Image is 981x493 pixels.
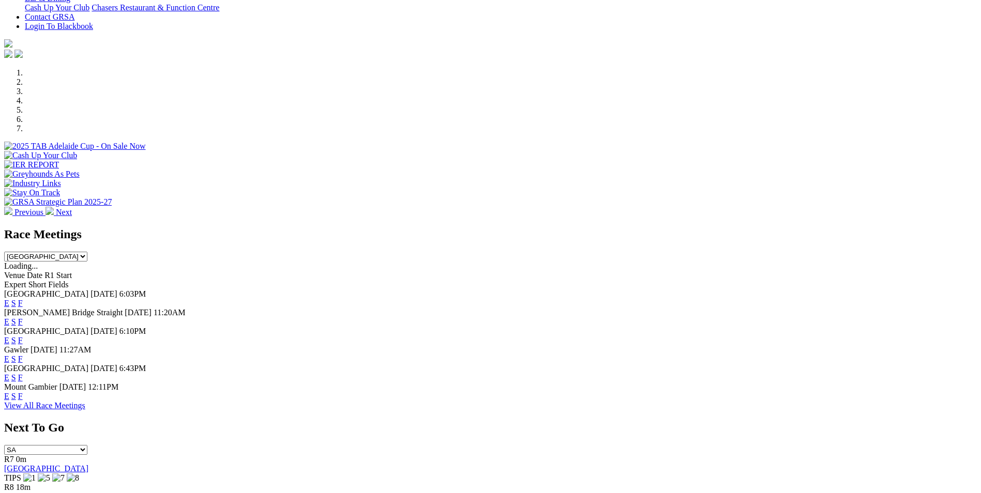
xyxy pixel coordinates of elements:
[46,208,72,217] a: Next
[4,289,88,298] span: [GEOGRAPHIC_DATA]
[4,208,46,217] a: Previous
[4,364,88,373] span: [GEOGRAPHIC_DATA]
[4,464,88,473] a: [GEOGRAPHIC_DATA]
[28,280,47,289] span: Short
[4,227,977,241] h2: Race Meetings
[4,179,61,188] img: Industry Links
[11,336,16,345] a: S
[4,382,57,391] span: Mount Gambier
[48,280,68,289] span: Fields
[11,373,16,382] a: S
[18,355,23,363] a: F
[27,271,42,280] span: Date
[11,392,16,400] a: S
[4,336,9,345] a: E
[38,473,50,483] img: 5
[90,327,117,335] span: [DATE]
[59,345,92,354] span: 11:27AM
[25,3,89,12] a: Cash Up Your Club
[119,364,146,373] span: 6:43PM
[25,12,74,21] a: Contact GRSA
[4,317,9,326] a: E
[4,188,60,197] img: Stay On Track
[119,289,146,298] span: 6:03PM
[18,392,23,400] a: F
[4,401,85,410] a: View All Race Meetings
[4,197,112,207] img: GRSA Strategic Plan 2025-27
[4,261,38,270] span: Loading...
[14,208,43,217] span: Previous
[4,50,12,58] img: facebook.svg
[4,170,80,179] img: Greyhounds As Pets
[56,208,72,217] span: Next
[18,373,23,382] a: F
[90,289,117,298] span: [DATE]
[92,3,219,12] a: Chasers Restaurant & Function Centre
[44,271,72,280] span: R1 Start
[23,473,36,483] img: 1
[4,142,146,151] img: 2025 TAB Adelaide Cup - On Sale Now
[18,299,23,307] a: F
[4,160,59,170] img: IER REPORT
[16,455,26,464] span: 0m
[25,3,977,12] div: Bar & Dining
[31,345,57,354] span: [DATE]
[4,271,25,280] span: Venue
[25,22,93,30] a: Login To Blackbook
[11,317,16,326] a: S
[154,308,186,317] span: 11:20AM
[46,207,54,215] img: chevron-right-pager-white.svg
[67,473,79,483] img: 8
[4,455,14,464] span: R7
[4,392,9,400] a: E
[11,299,16,307] a: S
[4,473,21,482] span: TIPS
[4,207,12,215] img: chevron-left-pager-white.svg
[119,327,146,335] span: 6:10PM
[4,345,28,354] span: Gawler
[4,483,14,491] span: R8
[4,39,12,48] img: logo-grsa-white.png
[4,308,123,317] span: [PERSON_NAME] Bridge Straight
[90,364,117,373] span: [DATE]
[18,317,23,326] a: F
[88,382,118,391] span: 12:11PM
[4,327,88,335] span: [GEOGRAPHIC_DATA]
[11,355,16,363] a: S
[52,473,65,483] img: 7
[4,151,77,160] img: Cash Up Your Club
[125,308,152,317] span: [DATE]
[59,382,86,391] span: [DATE]
[4,355,9,363] a: E
[4,373,9,382] a: E
[4,280,26,289] span: Expert
[18,336,23,345] a: F
[4,421,977,435] h2: Next To Go
[4,299,9,307] a: E
[14,50,23,58] img: twitter.svg
[16,483,31,491] span: 18m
